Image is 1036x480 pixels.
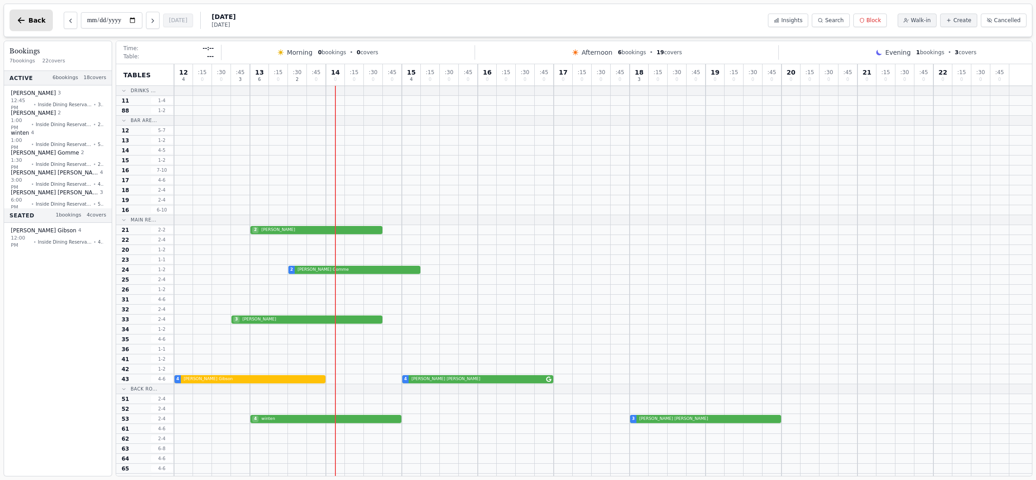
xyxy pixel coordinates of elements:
[64,12,77,29] button: Previous day
[151,455,173,462] span: 4 - 6
[714,77,716,82] span: 0
[464,70,472,75] span: : 45
[429,77,431,82] span: 0
[6,106,110,135] button: [PERSON_NAME] 21:00 PM•Inside Dining Reservations•21
[638,77,640,82] span: 3
[523,77,526,82] span: 0
[151,236,173,243] span: 2 - 4
[732,77,735,82] span: 0
[151,127,173,134] span: 5 - 7
[122,465,129,472] span: 65
[942,77,944,82] span: 0
[176,376,179,382] span: 4
[151,137,173,144] span: 1 - 2
[122,197,129,204] span: 19
[151,97,173,104] span: 1 - 4
[236,70,245,75] span: : 45
[562,77,565,82] span: 0
[751,77,754,82] span: 0
[445,70,453,75] span: : 30
[151,266,173,273] span: 1 - 2
[410,77,413,82] span: 4
[201,77,203,82] span: 0
[11,149,79,156] span: [PERSON_NAME] Gomme
[151,336,173,343] span: 4 - 6
[293,70,301,75] span: : 30
[131,117,157,124] span: Bar Are...
[202,45,214,52] span: --:--
[122,405,129,413] span: 52
[122,336,129,343] span: 35
[36,200,91,207] span: Inside Dining Reservations
[94,101,96,108] span: •
[410,376,545,382] span: [PERSON_NAME] [PERSON_NAME]
[146,12,160,29] button: Next day
[93,141,96,147] span: •
[948,49,951,56] span: •
[315,77,317,82] span: 0
[885,48,911,57] span: Evening
[6,224,110,253] button: [PERSON_NAME] Gibson412:00 PM•Inside Dining Reservations•43
[122,107,129,114] span: 88
[654,70,662,75] span: : 15
[694,77,697,82] span: 0
[466,77,469,82] span: 0
[599,77,602,82] span: 0
[916,49,920,56] span: 1
[98,200,103,207] span: 53
[151,316,173,323] span: 2 - 4
[318,49,321,56] span: 0
[151,376,173,382] span: 4 - 6
[151,226,173,233] span: 2 - 2
[122,326,129,333] span: 34
[81,149,84,157] span: 2
[151,207,173,213] span: 6 - 10
[93,121,96,127] span: •
[357,49,378,56] span: covers
[11,136,29,151] span: 1:00 PM
[866,17,881,24] span: Block
[768,70,776,75] span: : 45
[151,306,173,313] span: 2 - 4
[711,69,719,75] span: 19
[122,296,129,303] span: 31
[898,14,937,27] button: Walk-in
[580,77,583,82] span: 0
[98,180,103,187] span: 43
[123,53,139,60] span: Table:
[151,415,173,422] span: 2 - 4
[995,70,1004,75] span: : 45
[131,87,156,94] span: Drinks ...
[827,77,830,82] span: 0
[274,70,283,75] span: : 15
[98,141,103,147] span: 53
[805,70,814,75] span: : 15
[212,21,235,28] span: [DATE]
[58,109,61,117] span: 2
[6,126,110,155] button: winten 41:00 PM•Inside Dining Reservations•53
[151,147,173,154] span: 4 - 5
[122,435,129,442] span: 62
[11,196,29,211] span: 6:00 PM
[369,70,377,75] span: : 30
[673,70,681,75] span: : 30
[252,416,259,422] span: 4
[151,435,173,442] span: 2 - 4
[212,12,235,21] span: [DATE]
[93,180,96,187] span: •
[6,146,110,175] button: [PERSON_NAME] Gomme21:30 PM•Inside Dining Reservations•24
[6,166,110,195] button: [PERSON_NAME] [PERSON_NAME]43:00 PM•Inside Dining Reservations•43
[318,49,346,56] span: bookings
[122,167,129,174] span: 16
[252,227,259,233] span: 2
[916,49,944,56] span: bookings
[632,416,635,422] span: 3
[11,129,29,136] span: winten
[6,186,110,215] button: [PERSON_NAME] [PERSON_NAME]36:00 PM•Inside Dining Reservations•53
[955,49,958,56] span: 3
[151,187,173,193] span: 2 - 4
[903,77,906,82] span: 0
[122,137,129,144] span: 13
[122,395,129,403] span: 51
[11,234,32,249] span: 12:00 PM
